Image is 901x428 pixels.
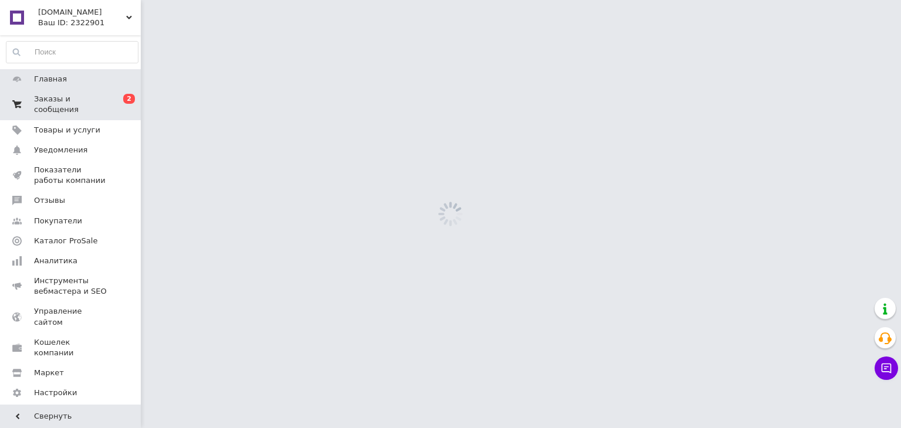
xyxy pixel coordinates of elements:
[34,306,109,327] span: Управление сайтом
[38,18,141,28] div: Ваш ID: 2322901
[6,42,138,63] input: Поиск
[123,94,135,104] span: 2
[34,216,82,226] span: Покупатели
[34,125,100,135] span: Товары и услуги
[34,145,87,155] span: Уведомления
[34,368,64,378] span: Маркет
[875,356,898,380] button: Чат с покупателем
[34,74,67,84] span: Главная
[34,94,109,115] span: Заказы и сообщения
[34,236,97,246] span: Каталог ProSale
[34,195,65,206] span: Отзывы
[38,7,126,18] span: NAFF.COM.UA
[34,337,109,358] span: Кошелек компании
[34,256,77,266] span: Аналитика
[34,388,77,398] span: Настройки
[34,165,109,186] span: Показатели работы компании
[34,276,109,297] span: Инструменты вебмастера и SEO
